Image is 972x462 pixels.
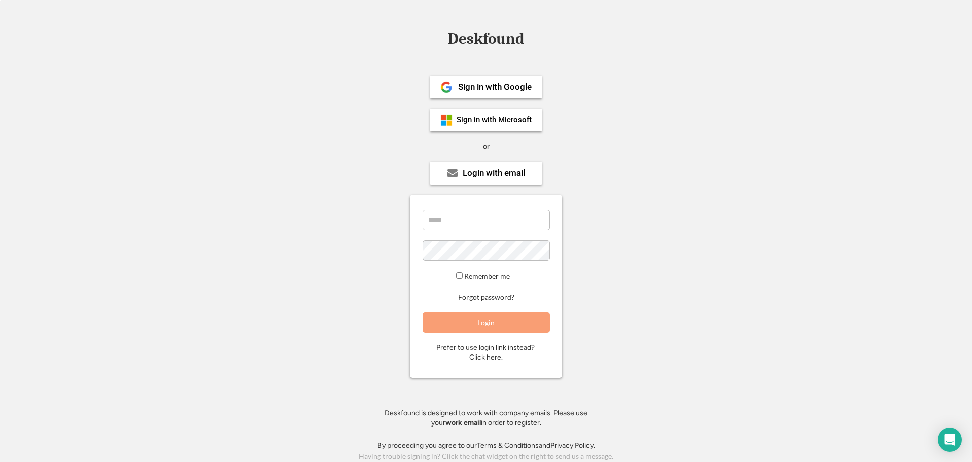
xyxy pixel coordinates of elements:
div: By proceeding you agree to our and [377,441,595,451]
img: 1024px-Google__G__Logo.svg.png [440,81,453,93]
label: Remember me [464,272,510,280]
div: Login with email [463,169,525,177]
a: Terms & Conditions [477,441,539,450]
div: Deskfound is designed to work with company emails. Please use your in order to register. [372,408,600,428]
img: ms-symbollockup_mssymbol_19.png [440,114,453,126]
div: or [483,141,490,152]
div: Sign in with Microsoft [457,116,532,124]
button: Forgot password? [457,293,516,302]
button: Login [423,312,550,333]
div: Open Intercom Messenger [938,428,962,452]
div: Sign in with Google [458,83,532,91]
strong: work email [445,418,481,427]
div: Deskfound [443,31,529,47]
a: Privacy Policy. [550,441,595,450]
div: Prefer to use login link instead? Click here. [436,343,536,363]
